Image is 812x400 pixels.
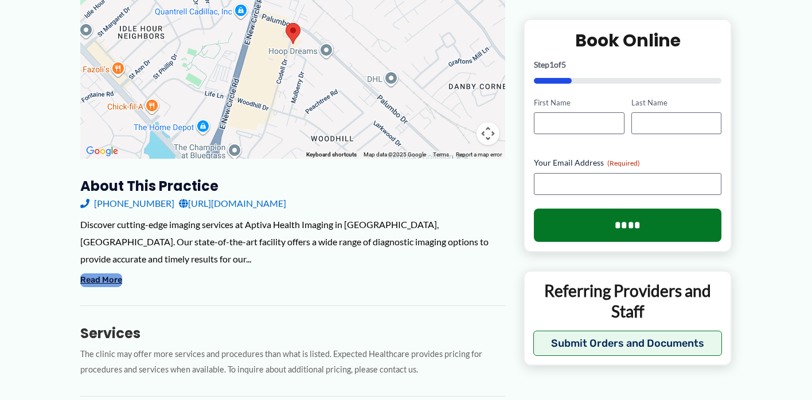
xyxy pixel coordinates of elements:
[433,151,449,158] a: Terms (opens in new tab)
[83,144,121,159] a: Open this area in Google Maps (opens a new window)
[80,347,505,378] p: The clinic may offer more services and procedures than what is listed. Expected Healthcare provid...
[533,330,722,355] button: Submit Orders and Documents
[607,159,640,167] span: (Required)
[80,177,505,195] h3: About this practice
[533,280,722,322] p: Referring Providers and Staff
[631,97,721,108] label: Last Name
[477,122,499,145] button: Map camera controls
[549,59,554,69] span: 1
[80,324,505,342] h3: Services
[306,151,357,159] button: Keyboard shortcuts
[561,59,566,69] span: 5
[179,195,286,212] a: [URL][DOMAIN_NAME]
[534,29,721,51] h2: Book Online
[80,195,174,212] a: [PHONE_NUMBER]
[534,97,624,108] label: First Name
[364,151,426,158] span: Map data ©2025 Google
[80,216,505,267] div: Discover cutting-edge imaging services at Aptiva Health Imaging in [GEOGRAPHIC_DATA], [GEOGRAPHIC...
[80,273,122,287] button: Read More
[456,151,502,158] a: Report a map error
[83,144,121,159] img: Google
[534,60,721,68] p: Step of
[534,157,721,168] label: Your Email Address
